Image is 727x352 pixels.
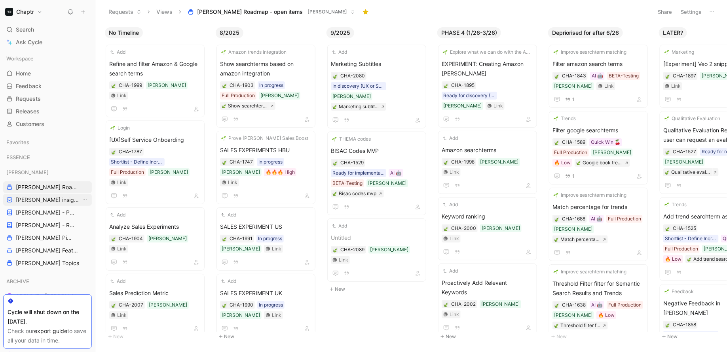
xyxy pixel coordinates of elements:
img: 🍃 [554,237,559,242]
div: CHA-1525 [673,224,696,232]
div: CHA-1991 [230,235,252,243]
div: [PERSON_NAME] [554,82,592,90]
span: Improve searchterm matching [561,191,626,199]
img: 🍃 [554,217,559,222]
a: AddSALES EXPERIMENT USIn progress[PERSON_NAME]Link [216,207,315,271]
img: 🍃 [444,83,448,88]
img: 🌱 [332,137,337,141]
a: [PERSON_NAME] Pipeline [3,232,92,244]
button: Add [109,211,127,219]
div: [PERSON_NAME] [370,246,408,254]
img: 🌱 [221,136,226,141]
div: CHA-2000 [451,224,476,232]
a: Customers [3,118,92,130]
img: 🍃 [332,191,337,196]
span: Login [118,124,130,132]
img: 🍃 [222,160,227,165]
h1: Chaptr [16,8,34,15]
button: Add [109,277,127,285]
div: 🔥🔥🔥 High [266,168,295,176]
button: 🌱Explore what we can do with the Amazon API [442,48,533,56]
span: THEMA codes [339,135,371,143]
div: [PERSON_NAME] [3,166,92,178]
button: 1 [564,172,576,181]
div: CHA-2080 [340,72,365,80]
button: 🍃 [554,73,560,79]
button: 🌱Improve searchterm matching [552,48,628,56]
span: Proactively Add Relevant Keywords [442,278,533,297]
span: [PERSON_NAME] - PLANNINGS [16,209,76,216]
div: Link [117,179,127,186]
div: Favorites [3,136,92,148]
button: No Timeline [105,27,143,38]
button: 🌱Amazon trends integration [220,48,288,56]
span: Qualitative Evaluation [672,115,720,122]
button: Add [442,201,459,209]
button: View actions [81,196,89,204]
div: [PERSON_NAME] [260,92,299,100]
div: AI 🤖 [390,169,402,177]
span: Favorites [6,138,29,146]
div: Full Production [608,215,641,223]
span: Improve searchterm matching [561,48,626,56]
span: [PERSON_NAME] Topics [16,259,79,267]
img: 🌱 [443,50,448,55]
a: [PERSON_NAME] - REFINEMENTS [3,219,92,231]
span: [PERSON_NAME] [308,8,347,16]
div: CHA-1589 [562,138,585,146]
div: BETA-Testing [332,179,363,187]
span: Marketing Subtitles [331,59,423,69]
button: 🌱Improve searchterm matching [552,191,628,199]
span: 9/2025 [330,29,350,37]
a: Requests [3,93,92,105]
div: [PERSON_NAME] [554,225,592,233]
div: 🍃 [111,149,116,154]
div: AI 🤖 [592,72,603,80]
a: AddUntitled[PERSON_NAME]Link [327,218,426,282]
button: 🍃 [443,159,449,165]
img: 🍃 [554,74,559,79]
div: 🍃 [111,236,116,241]
a: 🌱Improve searchterm matchingMatch percentage for trendsAI 🤖Full Production[PERSON_NAME]🍃Match per... [549,188,648,261]
img: 🍃 [665,226,670,231]
button: 🍃 [665,73,670,79]
div: Link [272,245,281,253]
a: AddMarketing SubtitlesIn discovery (UX or SPIKE ongoing)[PERSON_NAME]🍃Marketing subtitles [327,45,426,128]
img: 🍃 [332,104,337,109]
div: [PERSON_NAME] [593,149,631,156]
span: [UX]Self Service Onboarding [109,135,201,145]
span: ARCHIVE [6,277,29,285]
div: CHA-1529 [340,159,364,167]
div: CHA-1895 [451,81,475,89]
a: 🌱TrendsFilter google searchtermsQuick Win 🍒Full Production[PERSON_NAME]🔥 Low🍃Google book trends1 [549,111,648,184]
div: Depriorised for after 6/26New [545,24,656,345]
a: AddSALES EXPERIMENT UKIn progress[PERSON_NAME]Link [216,274,315,337]
span: SALES EXPERIMENT US [220,222,312,232]
button: Depriorised for after 6/26 [548,27,623,38]
span: Workspace [6,55,34,62]
div: [PERSON_NAME] [443,102,482,110]
span: SALES EXPERIMENTS HBU [220,145,312,155]
span: Customers [16,120,44,128]
div: Full Production [665,245,698,253]
span: Search [16,25,34,34]
div: Quick Win 🍒 [591,138,621,146]
button: Settings [677,6,705,17]
div: In progress [258,235,282,243]
span: Refine and filter Amazon & Google search terms [109,59,201,78]
button: ChaptrChaptr [3,6,44,17]
span: Requests [16,95,41,103]
button: 🌱Trends [663,201,688,209]
button: 🍃 [554,216,560,222]
img: 🍃 [665,150,670,154]
img: 🍃 [111,237,116,241]
button: Views [153,6,176,18]
span: 1 [572,97,575,102]
div: Shortlist - Define Increment [111,158,163,166]
div: CHA-1998 [451,158,475,166]
div: Ready for implementation [332,169,385,177]
div: Search [3,24,92,36]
